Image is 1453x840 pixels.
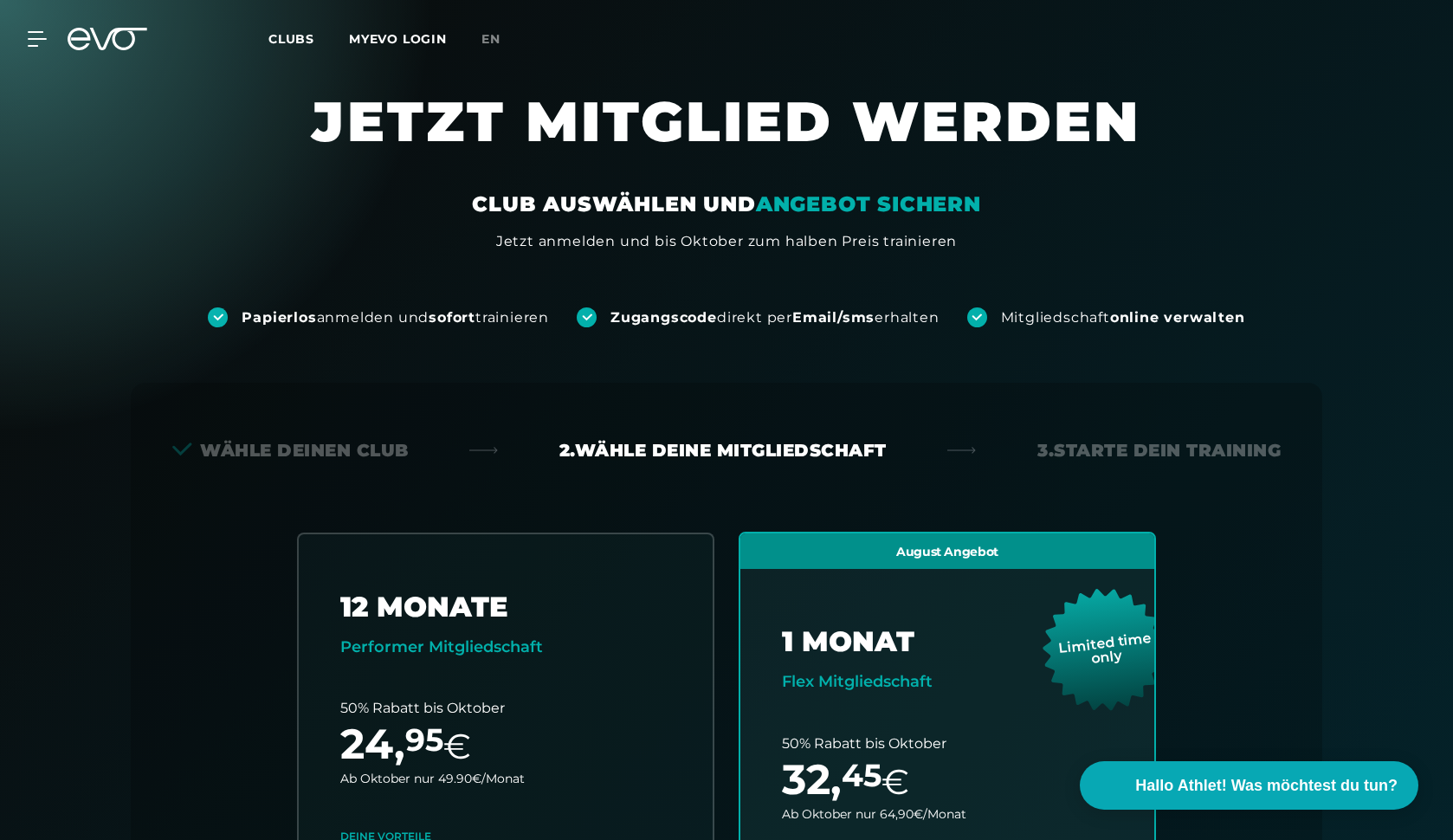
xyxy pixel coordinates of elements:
[1135,774,1398,798] span: Hallo Athlet! Was möchtest du tun?
[481,31,500,47] span: en
[1110,309,1245,326] strong: online verwalten
[610,309,717,326] strong: Zugangscode
[268,30,349,47] a: Clubs
[268,31,314,47] span: Clubs
[756,191,981,216] em: ANGEBOT SICHERN
[472,191,980,218] div: CLUB AUSWÄHLEN UND
[207,87,1246,191] h1: JETZT MITGLIED WERDEN
[1080,761,1418,810] button: Hallo Athlet! Was möchtest du tun?
[349,31,447,47] a: MYEVO LOGIN
[481,29,521,49] a: en
[792,309,875,326] strong: Email/sms
[610,308,939,327] div: direkt per erhalten
[242,309,316,326] strong: Papierlos
[496,231,957,252] div: Jetzt anmelden und bis Oktober zum halben Preis trainieren
[172,438,409,462] div: Wähle deinen Club
[559,438,887,462] div: 2. Wähle deine Mitgliedschaft
[429,309,475,326] strong: sofort
[242,308,549,327] div: anmelden und trainieren
[1001,308,1245,327] div: Mitgliedschaft
[1037,438,1281,462] div: 3. Starte dein Training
